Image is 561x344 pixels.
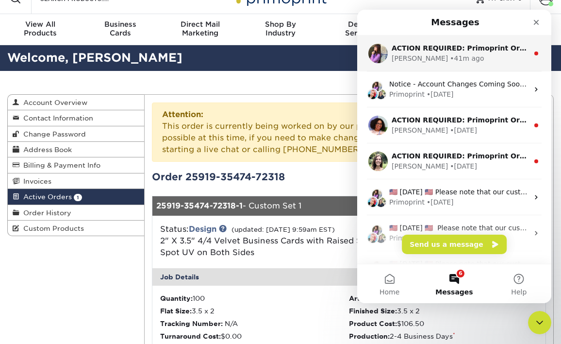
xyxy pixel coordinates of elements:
[225,320,238,327] span: N/A
[8,205,144,221] a: Order History
[152,268,546,286] div: Job Details
[156,201,243,210] strong: 25919-35474-72318-1
[160,293,349,303] li: 100
[8,142,144,157] a: Address Book
[349,331,538,341] li: 2-4 Business Days
[160,306,349,316] li: 3.5 x 2
[160,320,223,327] strong: Tracking Number:
[8,157,144,173] a: Billing & Payment Info
[321,14,401,45] a: DesignServices
[8,189,144,205] a: Active Orders 1
[349,293,538,303] li: I will upload print ready files.
[357,10,551,303] iframe: To enrich screen reader interactions, please activate Accessibility in Grammarly extension settings
[349,319,538,328] li: $106.50
[145,170,349,184] div: Order 25919-35474-72318
[19,177,51,185] span: Invoices
[8,126,144,142] a: Change Password
[19,130,86,138] span: Change Password
[240,14,320,45] a: Shop ByIndustry
[153,224,414,258] div: Status:
[160,20,240,37] div: Marketing
[19,114,93,122] span: Contact Information
[160,331,349,341] li: $0.00
[349,332,390,340] strong: Production:
[349,320,397,327] strong: Product Cost:
[152,196,480,216] div: - Custom Set 1
[189,224,216,234] a: Design
[8,221,144,236] a: Custom Products
[349,307,397,315] strong: Finished Size:
[19,161,100,169] span: Billing & Payment Info
[349,306,538,316] li: 3.5 x 2
[240,20,320,37] div: Industry
[80,20,160,37] div: Cards
[8,95,144,110] a: Account Overview
[160,236,391,257] span: 2" X 3.5" 4/4 Velvet Business Cards with Raised Spot UV Spot UV on Both Sides
[240,20,320,29] span: Shop By
[160,332,221,340] strong: Turnaround Cost:
[160,307,192,315] strong: Flat Size:
[152,103,546,162] div: This order is currently being worked on by our processing team! Modifications will not be possibl...
[19,224,84,232] span: Custom Products
[528,311,551,334] iframe: To enrich screen reader interactions, please activate Accessibility in Grammarly extension settings
[162,110,203,119] strong: Attention:
[321,20,401,37] div: Services
[19,146,72,154] span: Address Book
[349,294,379,302] strong: Artwork:
[8,110,144,126] a: Contact Information
[19,193,72,201] span: Active Orders
[160,14,240,45] a: Direct MailMarketing
[80,20,160,29] span: Business
[160,20,240,29] span: Direct Mail
[231,226,335,233] small: (updated: [DATE] 9:59am EST)
[19,209,71,217] span: Order History
[19,99,87,106] span: Account Overview
[80,14,160,45] a: BusinessCards
[321,20,401,29] span: Design
[160,294,193,302] strong: Quantity:
[8,173,144,189] a: Invoices
[74,194,82,201] span: 1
